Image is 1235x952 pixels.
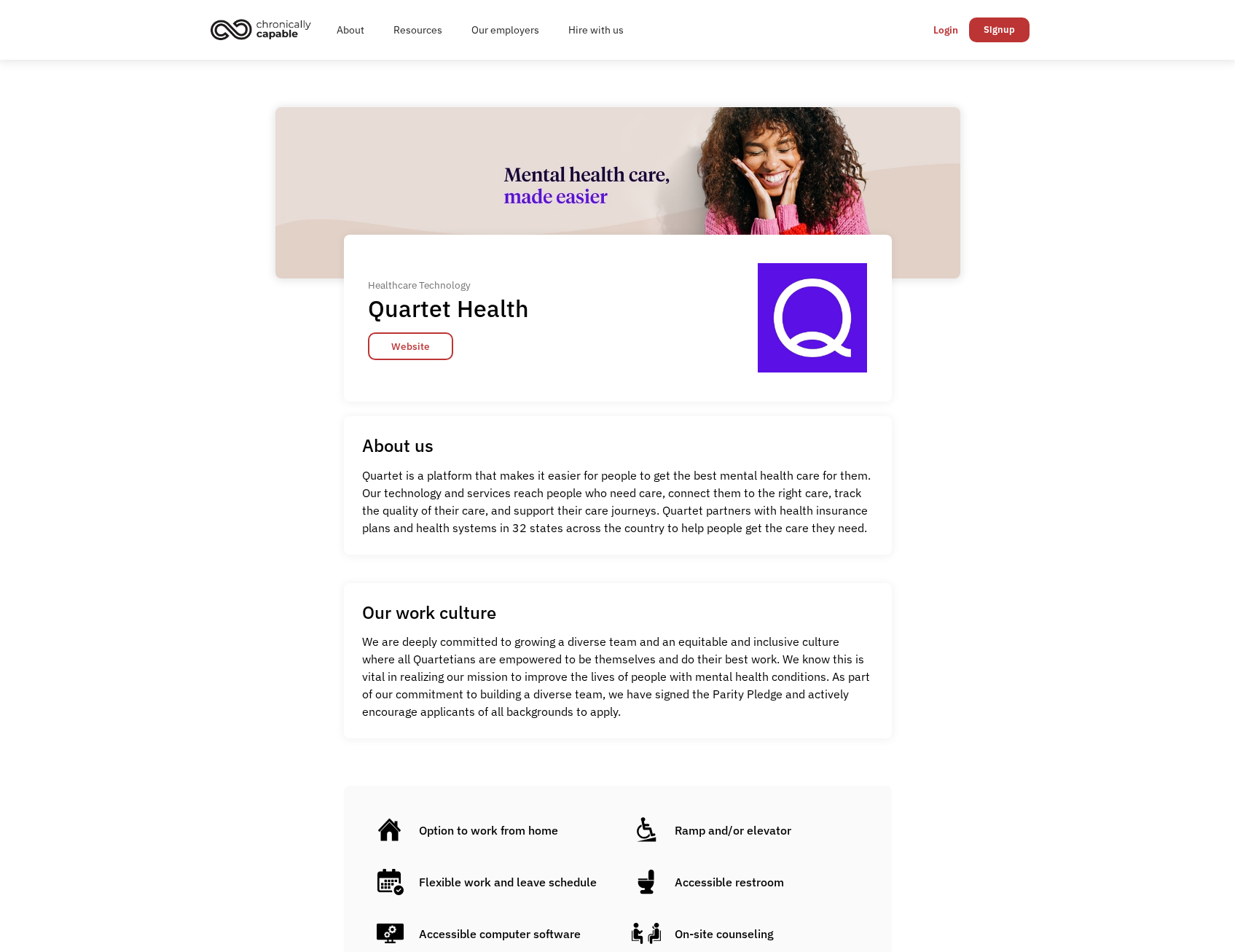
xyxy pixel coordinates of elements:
[675,873,784,891] div: Accessible restroom
[554,7,638,53] a: Hire with us
[419,873,597,891] div: Flexible work and leave schedule
[675,925,774,943] div: On-site counseling
[362,601,496,623] h1: Our work culture
[368,332,453,360] a: Website
[362,434,434,456] h1: About us
[362,467,874,537] p: Quartet is a platform that makes it easier for people to get the best mental health care for them...
[969,17,1030,42] a: Signup
[419,822,558,839] div: Option to work from home
[322,7,379,53] a: About
[206,13,322,45] a: home
[368,276,541,294] div: Healthcare Technology
[379,7,457,53] a: Resources
[933,21,958,39] div: Login
[419,925,581,943] div: Accessible computer software
[457,7,554,53] a: Our employers
[362,633,874,720] p: We are deeply committed to growing a diverse team and an equitable and inclusive culture where al...
[675,822,791,839] div: Ramp and/or elevator
[206,13,315,45] img: Chronically Capable logo
[368,294,529,323] h1: Quartet Health
[922,17,969,42] a: Login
